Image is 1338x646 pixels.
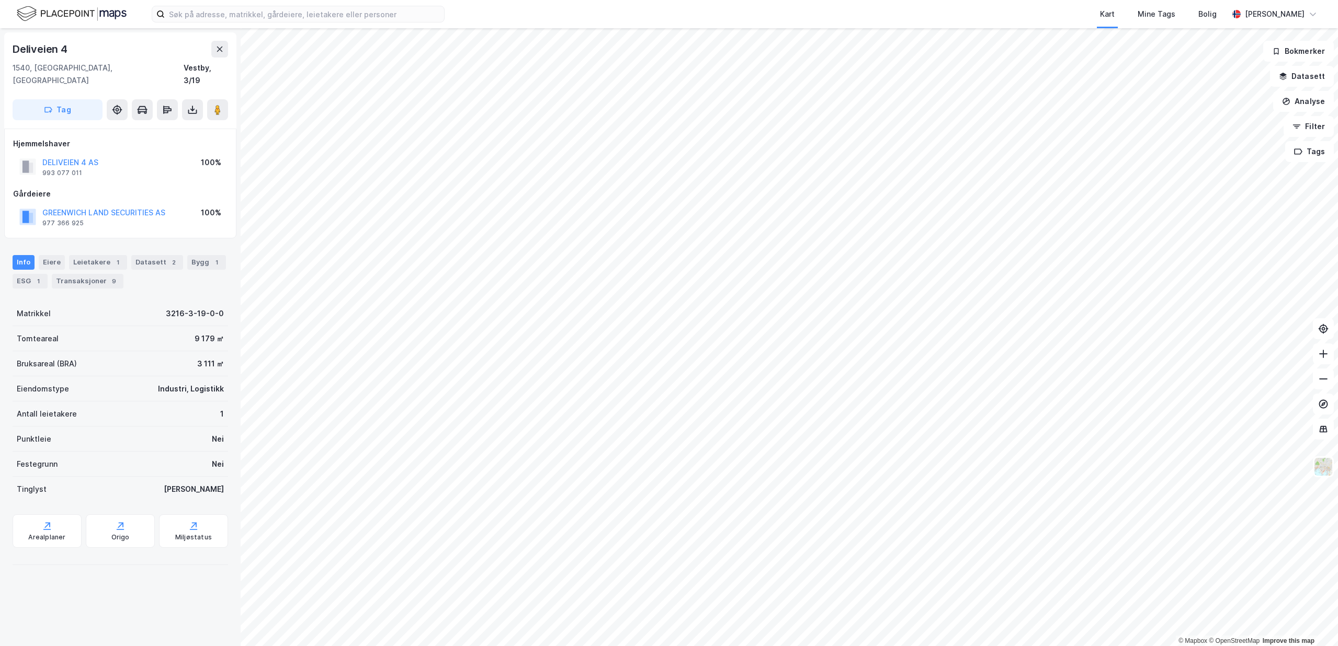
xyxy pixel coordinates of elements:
[164,483,224,495] div: [PERSON_NAME]
[13,137,228,150] div: Hjemmelshaver
[17,433,51,445] div: Punktleie
[39,255,65,270] div: Eiere
[17,383,69,395] div: Eiendomstype
[52,274,123,289] div: Transaksjoner
[166,307,224,320] div: 3216-3-19-0-0
[1245,8,1305,20] div: [PERSON_NAME]
[112,257,123,268] div: 1
[13,255,35,270] div: Info
[131,255,183,270] div: Datasett
[1209,637,1260,644] a: OpenStreetMap
[42,219,84,227] div: 977 366 925
[17,5,127,23] img: logo.f888ab2527a4732fd821a326f86c7f29.svg
[187,255,226,270] div: Bygg
[158,383,224,395] div: Industri, Logistikk
[195,332,224,345] div: 9 179 ㎡
[184,62,228,87] div: Vestby, 3/19
[1138,8,1175,20] div: Mine Tags
[1285,141,1334,162] button: Tags
[212,433,224,445] div: Nei
[17,357,77,370] div: Bruksareal (BRA)
[17,307,51,320] div: Matrikkel
[17,458,58,470] div: Festegrunn
[1100,8,1115,20] div: Kart
[69,255,127,270] div: Leietakere
[33,276,43,286] div: 1
[17,408,77,420] div: Antall leietakere
[1198,8,1217,20] div: Bolig
[13,188,228,200] div: Gårdeiere
[13,274,48,289] div: ESG
[1263,637,1314,644] a: Improve this map
[13,41,70,57] div: Deliveien 4
[1284,116,1334,137] button: Filter
[28,533,65,541] div: Arealplaner
[13,62,184,87] div: 1540, [GEOGRAPHIC_DATA], [GEOGRAPHIC_DATA]
[13,99,103,120] button: Tag
[165,6,444,22] input: Søk på adresse, matrikkel, gårdeiere, leietakere eller personer
[1270,66,1334,87] button: Datasett
[17,332,59,345] div: Tomteareal
[111,533,130,541] div: Origo
[211,257,222,268] div: 1
[201,156,221,169] div: 100%
[168,257,179,268] div: 2
[1263,41,1334,62] button: Bokmerker
[1286,596,1338,646] iframe: Chat Widget
[1313,457,1333,477] img: Z
[109,276,119,286] div: 9
[17,483,47,495] div: Tinglyst
[175,533,212,541] div: Miljøstatus
[1273,91,1334,112] button: Analyse
[42,169,82,177] div: 993 077 011
[212,458,224,470] div: Nei
[1178,637,1207,644] a: Mapbox
[201,206,221,219] div: 100%
[220,408,224,420] div: 1
[197,357,224,370] div: 3 111 ㎡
